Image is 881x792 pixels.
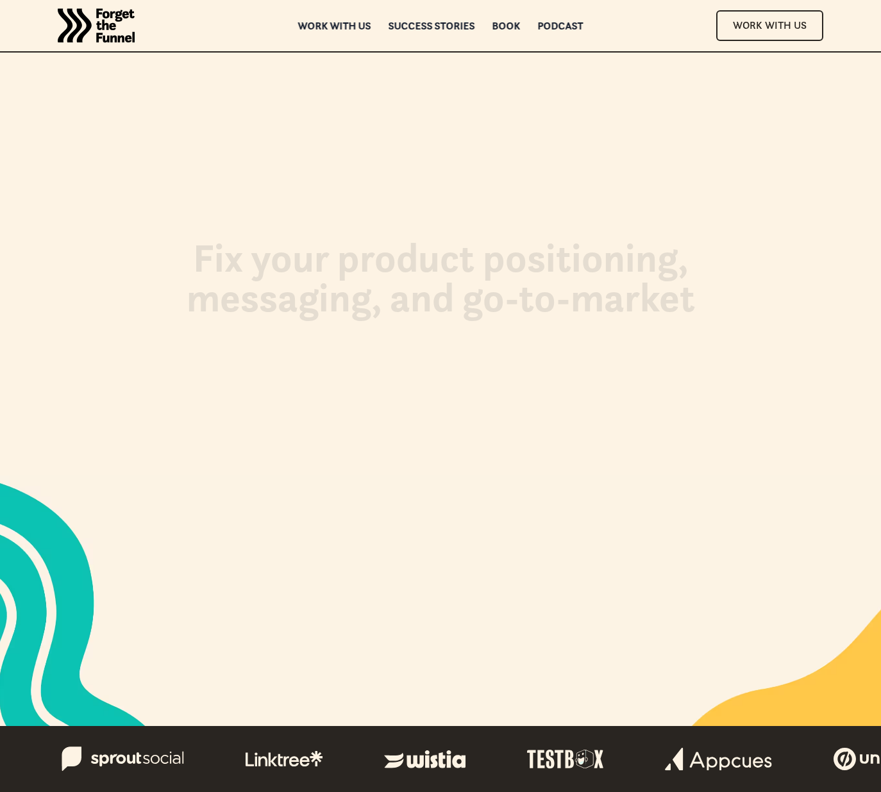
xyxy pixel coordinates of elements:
a: Book [492,21,521,30]
h1: Fix your product positioning, messaging, and go-to-market [113,238,768,331]
div: with the speed and rigor [DATE] demands. [269,327,612,353]
a: Podcast [538,21,583,30]
a: Work With Us [716,10,823,40]
a: Work with us [298,21,371,30]
a: Success Stories [389,21,475,30]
